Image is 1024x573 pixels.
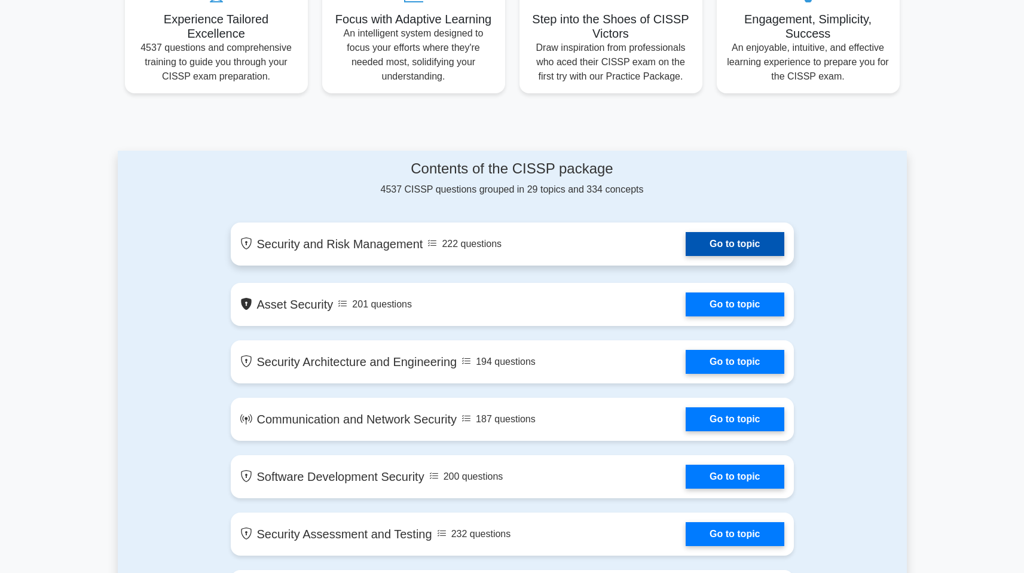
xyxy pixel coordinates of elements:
h4: Contents of the CISSP package [231,160,794,178]
a: Go to topic [686,465,784,489]
a: Go to topic [686,407,784,431]
a: Go to topic [686,350,784,374]
p: Draw inspiration from professionals who aced their CISSP exam on the first try with our Practice ... [529,41,693,84]
a: Go to topic [686,292,784,316]
a: Go to topic [686,232,784,256]
div: 4537 CISSP questions grouped in 29 topics and 334 concepts [231,160,794,197]
p: 4537 questions and comprehensive training to guide you through your CISSP exam preparation. [135,41,298,84]
p: An intelligent system designed to focus your efforts where they're needed most, solidifying your ... [332,26,496,84]
p: An enjoyable, intuitive, and effective learning experience to prepare you for the CISSP exam. [726,41,890,84]
h5: Experience Tailored Excellence [135,12,298,41]
a: Go to topic [686,522,784,546]
h5: Engagement, Simplicity, Success [726,12,890,41]
h5: Focus with Adaptive Learning [332,12,496,26]
h5: Step into the Shoes of CISSP Victors [529,12,693,41]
